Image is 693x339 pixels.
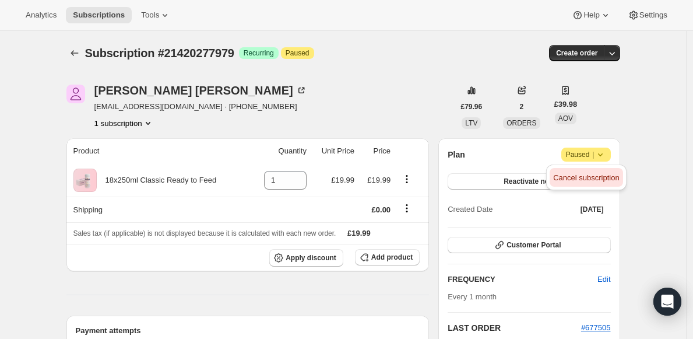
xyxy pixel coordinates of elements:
[448,322,581,334] h2: LAST ORDER
[85,47,234,60] span: Subscription #21420277979
[504,177,554,186] span: Reactivate now
[26,11,57,20] span: Analytics
[581,205,604,214] span: [DATE]
[73,11,125,20] span: Subscriptions
[556,48,597,58] span: Create order
[73,169,97,192] img: product img
[448,149,465,160] h2: Plan
[448,237,610,253] button: Customer Portal
[141,11,159,20] span: Tools
[465,119,477,127] span: LTV
[581,323,611,332] a: #677505
[520,102,524,111] span: 2
[66,45,83,61] button: Subscriptions
[367,176,391,184] span: £19.99
[251,138,310,164] th: Quantity
[66,7,132,23] button: Subscriptions
[66,85,85,103] span: Pratik Ashokkumar Unadkat
[372,205,391,214] span: £0.00
[286,253,336,263] span: Apply discount
[97,174,217,186] div: 18x250ml Classic Ready to Feed
[371,253,413,262] span: Add product
[454,99,490,115] button: £79.96
[565,7,618,23] button: Help
[506,119,536,127] span: ORDERS
[397,173,416,186] button: Product actions
[66,197,251,222] th: Shipping
[73,229,336,237] span: Sales tax (if applicable) is not displayed because it is calculated with each new order.
[448,173,610,190] button: Reactivate now
[358,138,394,164] th: Price
[583,11,599,20] span: Help
[558,114,573,123] span: AOV
[639,11,667,20] span: Settings
[653,288,681,316] div: Open Intercom Messenger
[269,249,343,267] button: Apply discount
[566,149,606,160] span: Paused
[448,292,497,301] span: Every 1 month
[76,325,420,337] h2: Payment attempts
[134,7,178,23] button: Tools
[347,229,371,237] span: £19.99
[19,7,64,23] button: Analytics
[506,240,561,250] span: Customer Portal
[513,99,531,115] button: 2
[574,201,611,218] button: [DATE]
[94,85,307,96] div: [PERSON_NAME] [PERSON_NAME]
[448,274,597,285] h2: FREQUENCY
[331,176,354,184] span: £19.99
[244,48,274,58] span: Recurring
[66,138,251,164] th: Product
[397,202,416,215] button: Shipping actions
[621,7,674,23] button: Settings
[597,274,610,285] span: Edit
[553,173,619,182] span: Cancel subscription
[550,168,622,187] button: Cancel subscription
[590,270,617,289] button: Edit
[554,99,578,110] span: £39.98
[581,322,611,334] button: #677505
[355,249,420,265] button: Add product
[549,45,604,61] button: Create order
[310,138,358,164] th: Unit Price
[448,204,493,215] span: Created Date
[94,101,307,113] span: [EMAIL_ADDRESS][DOMAIN_NAME] · [PHONE_NUMBER]
[461,102,483,111] span: £79.96
[286,48,309,58] span: Paused
[94,117,154,129] button: Product actions
[592,150,594,159] span: |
